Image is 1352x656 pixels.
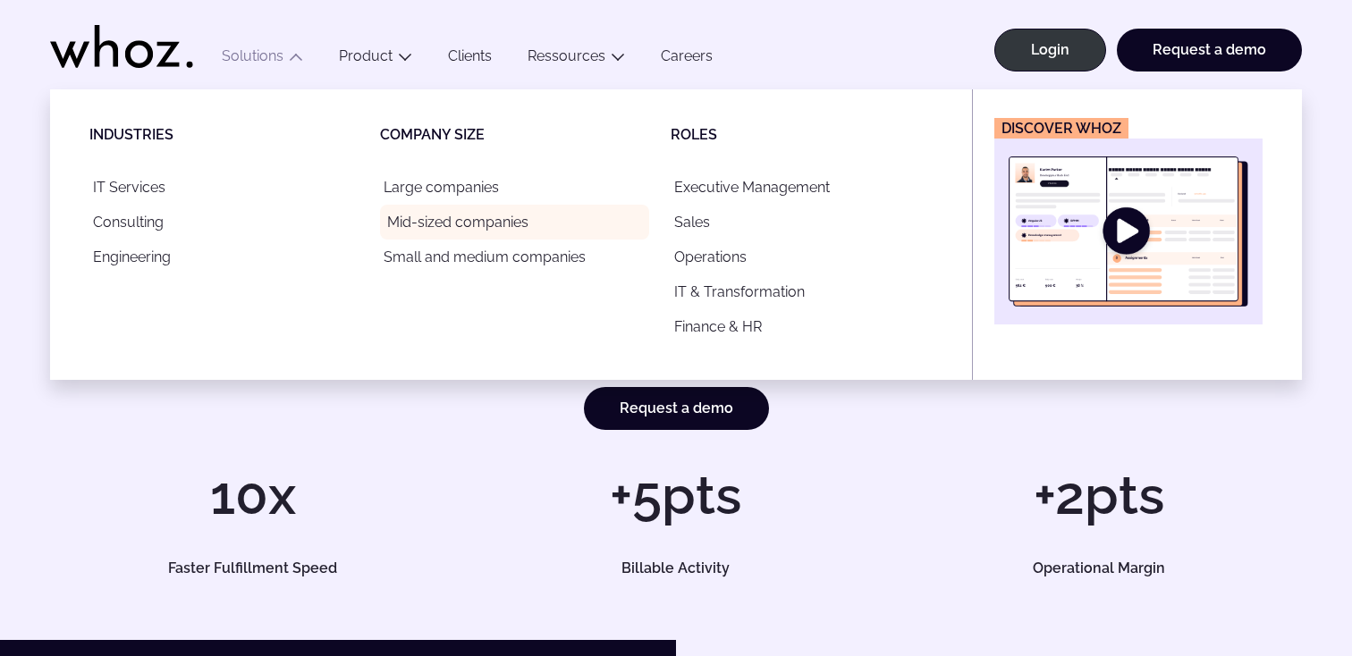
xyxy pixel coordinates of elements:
h5: Faster Fulfillment Speed [71,561,435,576]
a: Ressources [528,47,605,64]
h1: +2pts [897,468,1302,522]
a: IT Services [89,170,359,205]
a: Request a demo [1117,29,1302,71]
a: Careers [643,47,731,71]
a: Clients [430,47,510,71]
a: Discover Whoz [994,118,1263,324]
p: Roles [671,125,961,145]
a: Product [339,47,393,64]
h5: Billable Activity [494,561,858,576]
a: Sales [671,205,940,240]
figcaption: Discover Whoz [994,118,1128,139]
h1: +5pts [473,468,878,522]
button: Solutions [204,47,321,71]
iframe: Chatbot [1234,538,1327,631]
a: IT & Transformation [671,274,940,309]
p: Industries [89,125,380,145]
button: Product [321,47,430,71]
a: Mid-sized companies [380,205,649,240]
h1: 10x [50,468,455,522]
h5: Operational Margin [917,561,1281,576]
a: Finance & HR [671,309,940,344]
a: Login [994,29,1106,71]
a: Engineering [89,240,359,274]
a: Request a demo [584,387,769,430]
p: Company size [380,125,671,145]
button: Ressources [510,47,643,71]
a: Small and medium companies [380,240,649,274]
a: Large companies [380,170,649,205]
a: Consulting [89,205,359,240]
a: Operations [671,240,940,274]
a: Executive Management [671,170,940,205]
